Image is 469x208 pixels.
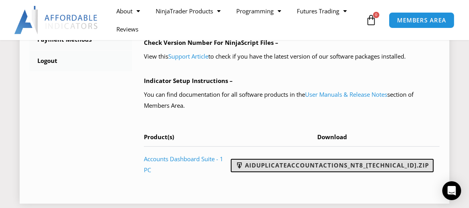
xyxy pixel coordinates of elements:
[144,133,174,141] span: Product(s)
[109,20,146,38] a: Reviews
[144,39,278,46] b: Check Version Number For NinjaScript Files –
[29,51,132,71] a: Logout
[144,51,440,62] p: View this to check if you have the latest version of our software packages installed.
[109,2,364,38] nav: Menu
[168,52,208,60] a: Support Article
[442,181,461,200] div: Open Intercom Messenger
[144,155,223,174] a: Accounts Dashboard Suite - 1 PC
[289,2,355,20] a: Futures Trading
[144,77,233,85] b: Indicator Setup Instructions –
[228,2,289,20] a: Programming
[144,89,440,111] p: You can find documentation for all software products in the section of Members Area.
[109,2,148,20] a: About
[231,159,434,172] a: AIDuplicateAccountActions_NT8_[TECHNICAL_ID].zip
[148,2,228,20] a: NinjaTrader Products
[14,6,99,34] img: LogoAI | Affordable Indicators – NinjaTrader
